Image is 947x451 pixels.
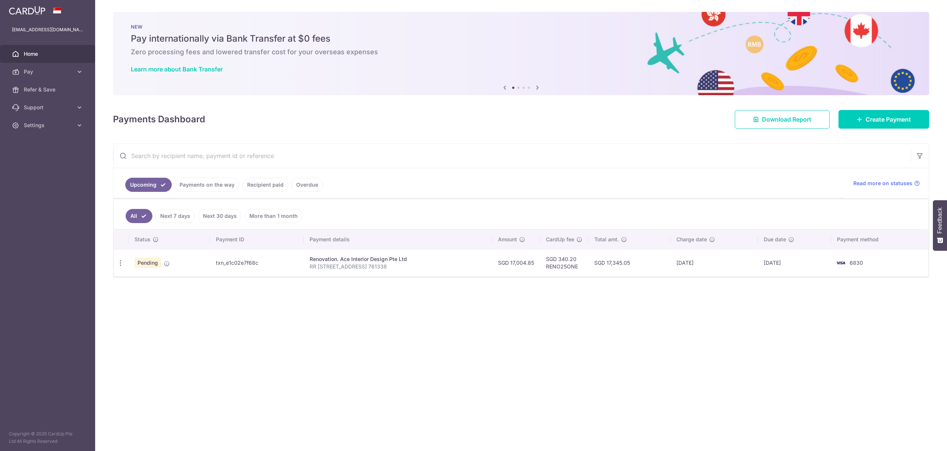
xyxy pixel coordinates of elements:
[131,24,911,30] p: NEW
[131,33,911,45] h5: Pay internationally via Bank Transfer at $0 fees
[588,249,670,276] td: SGD 17,345.05
[113,144,911,168] input: Search by recipient name, payment id or reference
[24,104,73,111] span: Support
[9,6,45,15] img: CardUp
[12,26,83,33] p: [EMAIL_ADDRESS][DOMAIN_NAME]
[242,178,288,192] a: Recipient paid
[198,209,242,223] a: Next 30 days
[131,48,911,57] h6: Zero processing fees and lowered transfer cost for your overseas expenses
[850,260,863,266] span: 6830
[155,209,195,223] a: Next 7 days
[24,68,73,75] span: Pay
[113,113,205,126] h4: Payments Dashboard
[291,178,323,192] a: Overdue
[24,122,73,129] span: Settings
[764,236,786,243] span: Due date
[310,255,486,263] div: Renovation. Ace Interior Design Pte Ltd
[175,178,239,192] a: Payments on the way
[24,86,73,93] span: Refer & Save
[853,180,912,187] span: Read more on statuses
[838,110,929,129] a: Create Payment
[245,209,303,223] a: More than 1 month
[113,12,929,95] img: Bank transfer banner
[24,50,73,58] span: Home
[670,249,758,276] td: [DATE]
[131,65,223,73] a: Learn more about Bank Transfer
[210,249,304,276] td: txn_e1c02e7f68c
[762,115,811,124] span: Download Report
[853,180,920,187] a: Read more on statuses
[126,209,152,223] a: All
[304,230,492,249] th: Payment details
[594,236,619,243] span: Total amt.
[210,230,304,249] th: Payment ID
[831,230,928,249] th: Payment method
[758,249,831,276] td: [DATE]
[135,258,161,268] span: Pending
[937,207,943,233] span: Feedback
[540,249,588,276] td: SGD 340.20 RENO25ONE
[933,200,947,251] button: Feedback - Show survey
[135,236,151,243] span: Status
[310,263,486,270] p: RR [STREET_ADDRESS] 761338
[676,236,707,243] span: Charge date
[125,178,172,192] a: Upcoming
[866,115,911,124] span: Create Payment
[735,110,830,129] a: Download Report
[833,258,848,267] img: Bank Card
